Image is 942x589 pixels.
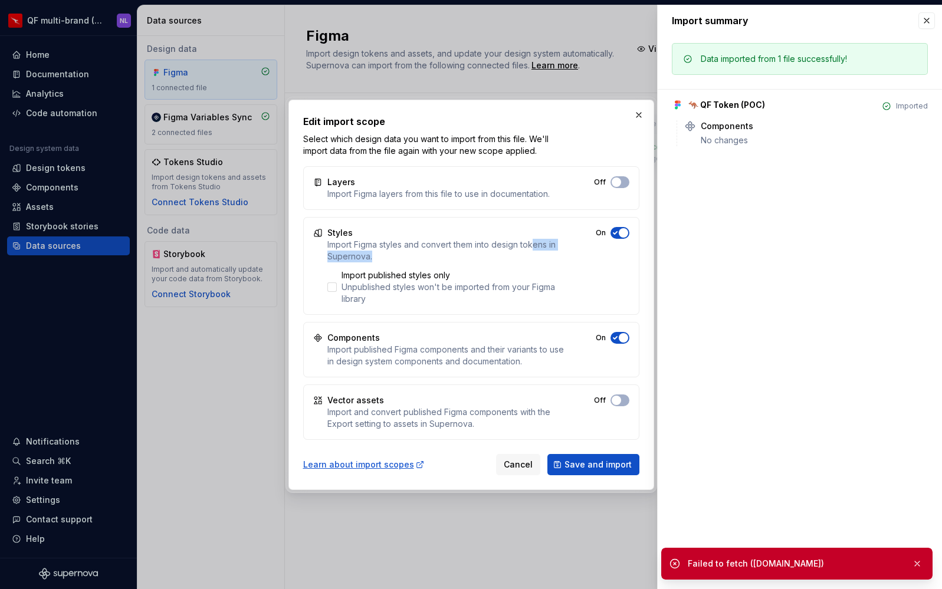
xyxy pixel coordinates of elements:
div: Import Figma styles and convert them into design tokens in Supernova. [327,239,565,262]
div: No changes [701,134,928,146]
h2: Edit import scope [303,114,639,129]
a: Learn about import scopes [303,459,425,470]
label: Off [594,396,606,405]
div: Import published styles only [342,269,565,281]
div: Components [327,332,380,344]
div: Failed to fetch ([DOMAIN_NAME]) [688,558,902,570]
label: On [596,228,606,238]
div: Components [701,120,753,132]
div: Vector assets [327,394,384,406]
div: Import Figma layers from this file to use in documentation. [327,188,550,200]
div: Styles [327,227,353,239]
div: Data imported from 1 file successfully! [701,53,847,65]
div: Layers [327,176,355,188]
button: Cancel [496,454,540,475]
span: Save and import [564,459,632,470]
p: Select which design data you want to import from this file. We'll import data from the file again... [303,133,560,157]
div: Unpublished styles won't be imported from your Figma library [342,281,565,305]
div: Import summary [672,14,749,28]
div: Import and convert published Figma components with the Export setting to assets in Supernova. [327,406,563,430]
span: Cancel [504,459,533,470]
label: Off [594,177,606,187]
div: Import published Figma components and their variants to use in design system components and docum... [327,344,565,367]
div: Imported [896,101,928,111]
div: 🦘 QF Token (POC) [688,99,765,111]
button: Save and import [547,454,639,475]
label: On [596,333,606,343]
